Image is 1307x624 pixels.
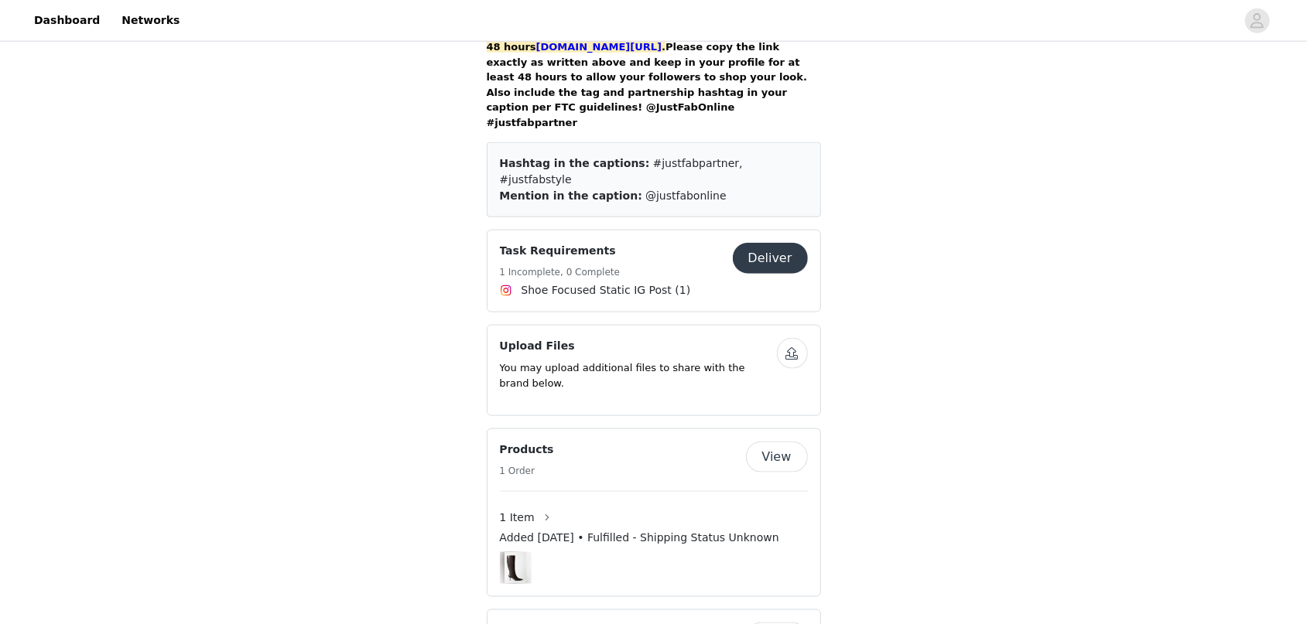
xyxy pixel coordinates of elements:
[500,338,777,354] h4: Upload Files
[733,243,808,274] button: Deliver
[500,360,777,390] p: You may upload additional files to share with the brand below.
[500,285,512,297] img: Instagram Icon
[25,3,109,38] a: Dashboard
[487,41,808,128] strong: Please copy the link exactly as written above and keep in your profile for at least 48 hours to a...
[746,442,808,472] button: View
[487,428,821,597] div: Products
[1250,9,1264,33] div: avatar
[522,282,691,298] span: Shoe Focused Static IG Post (1)
[536,41,665,53] strong: .
[505,552,526,584] img: Emilia Stiletto Boot
[500,530,779,546] span: Added [DATE] • Fulfilled - Shipping Status Unknown
[536,41,662,53] a: [DOMAIN_NAME][URL]
[500,548,532,588] img: Image Background Blur
[500,510,535,526] span: 1 Item
[500,265,621,279] h5: 1 Incomplete, 0 Complete
[645,189,727,202] span: @justfabonline
[500,189,642,202] span: Mention in the caption:
[500,157,650,169] span: Hashtag in the captions:
[112,3,189,38] a: Networks
[500,243,621,259] h4: Task Requirements
[500,464,554,478] h5: 1 Order
[487,230,821,312] div: Task Requirements
[500,442,554,458] h4: Products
